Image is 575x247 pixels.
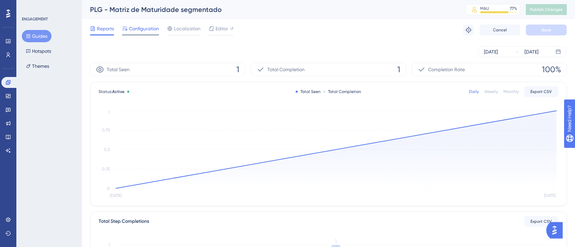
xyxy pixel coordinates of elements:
[102,167,110,171] tspan: 0.25
[104,147,110,152] tspan: 0.5
[546,220,567,241] iframe: UserGuiding AI Assistant Launcher
[236,64,239,75] span: 1
[22,16,48,22] div: ENGAGEMENT
[542,64,561,75] span: 100%
[335,238,337,245] tspan: 1
[484,89,498,94] div: Weekly
[525,48,539,56] div: [DATE]
[531,219,552,224] span: Export CSV
[397,64,400,75] span: 1
[22,60,53,72] button: Themes
[107,65,130,74] span: Total Seen
[526,4,567,15] button: Publish Changes
[22,30,51,42] button: Guides
[484,48,498,56] div: [DATE]
[469,89,479,94] div: Daily
[102,128,110,133] tspan: 0.75
[129,25,159,33] span: Configuration
[544,194,556,198] tspan: [DATE]
[99,217,149,226] div: Total Step Completions
[112,89,124,94] span: Active
[99,89,124,94] span: Status:
[480,25,520,35] button: Cancel
[108,110,110,115] tspan: 1
[524,86,558,97] button: Export CSV
[428,65,465,74] span: Completion Rate
[323,89,361,94] div: Total Completion
[493,27,507,33] span: Cancel
[296,89,321,94] div: Total Seen
[97,25,114,33] span: Reports
[503,89,519,94] div: Monthly
[216,25,228,33] span: Editor
[107,186,110,191] tspan: 0
[542,27,551,33] span: Save
[530,7,563,12] span: Publish Changes
[90,5,449,14] div: PLG - Matriz de Maturidade segmentado
[174,25,201,33] span: Localization
[110,194,121,198] tspan: [DATE]
[480,6,489,11] div: MAU
[531,89,552,94] span: Export CSV
[510,6,517,11] div: 77 %
[524,216,558,227] button: Export CSV
[267,65,305,74] span: Total Completion
[526,25,567,35] button: Save
[22,45,55,57] button: Hotspots
[16,2,43,10] span: Need Help?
